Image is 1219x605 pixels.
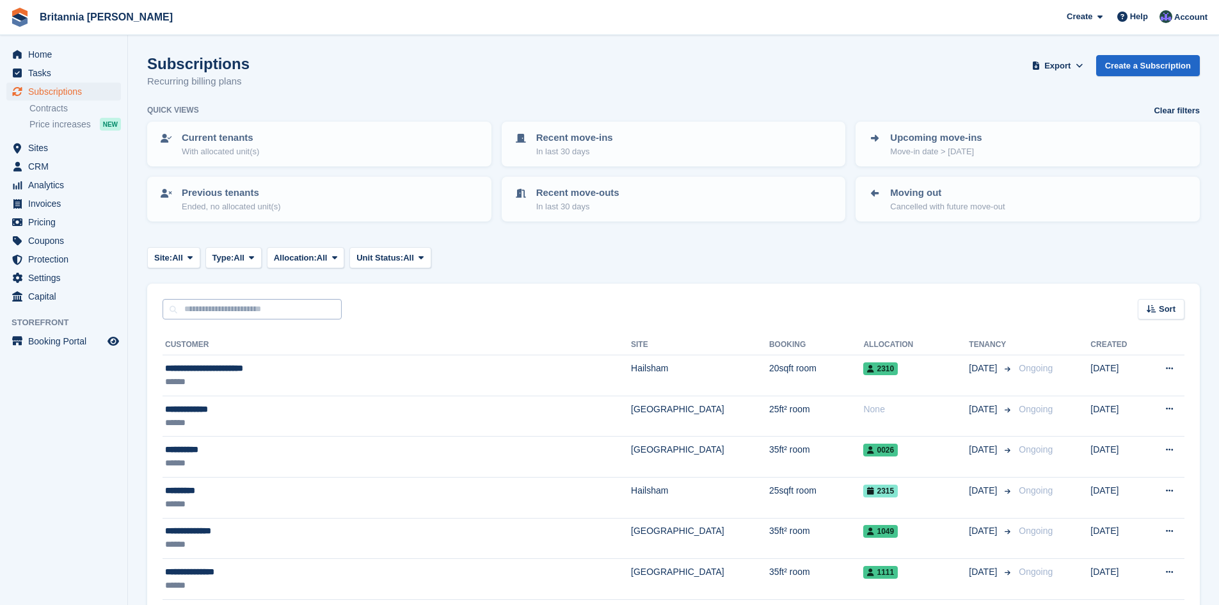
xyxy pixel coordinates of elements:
a: menu [6,139,121,157]
a: menu [6,213,121,231]
td: 35ft² room [769,518,864,559]
a: Recent move-outs In last 30 days [503,178,845,220]
span: Sites [28,139,105,157]
td: 25sqft room [769,477,864,518]
a: Britannia [PERSON_NAME] [35,6,178,28]
p: Cancelled with future move-out [890,200,1005,213]
span: Type: [212,252,234,264]
span: Export [1044,60,1071,72]
span: All [403,252,414,264]
span: Tasks [28,64,105,82]
span: Create [1067,10,1092,23]
td: Hailsham [631,477,769,518]
td: 35ft² room [769,559,864,600]
td: [DATE] [1090,518,1145,559]
p: Moving out [890,186,1005,200]
th: Site [631,335,769,355]
span: Settings [28,269,105,287]
span: All [317,252,328,264]
span: 2310 [863,362,898,375]
span: Pricing [28,213,105,231]
span: [DATE] [969,484,1000,497]
div: None [863,403,969,416]
a: menu [6,83,121,101]
h1: Subscriptions [147,55,250,72]
span: Ongoing [1019,404,1053,414]
a: Moving out Cancelled with future move-out [857,178,1199,220]
span: 1049 [863,525,898,538]
td: [DATE] [1090,559,1145,600]
span: Ongoing [1019,567,1053,577]
th: Allocation [863,335,969,355]
td: [DATE] [1090,477,1145,518]
th: Created [1090,335,1145,355]
button: Type: All [205,247,262,268]
span: Booking Portal [28,332,105,350]
span: Invoices [28,195,105,213]
td: 25ft² room [769,396,864,437]
div: NEW [100,118,121,131]
span: Unit Status: [356,252,403,264]
span: [DATE] [969,362,1000,375]
span: CRM [28,157,105,175]
a: menu [6,64,121,82]
p: Recent move-ins [536,131,613,145]
td: Hailsham [631,355,769,396]
span: [DATE] [969,524,1000,538]
th: Tenancy [969,335,1014,355]
p: Recent move-outs [536,186,619,200]
th: Booking [769,335,864,355]
span: 1111 [863,566,898,579]
span: Capital [28,287,105,305]
a: Contracts [29,102,121,115]
a: Preview store [106,334,121,349]
a: menu [6,45,121,63]
img: Lee Cradock [1159,10,1172,23]
span: Analytics [28,176,105,194]
a: menu [6,195,121,213]
button: Allocation: All [267,247,345,268]
h6: Quick views [147,104,199,116]
a: menu [6,157,121,175]
span: Allocation: [274,252,317,264]
td: [DATE] [1090,396,1145,437]
span: [DATE] [969,403,1000,416]
span: Account [1174,11,1207,24]
span: All [172,252,183,264]
a: Clear filters [1154,104,1200,117]
span: Protection [28,250,105,268]
a: Price increases NEW [29,117,121,131]
p: Recurring billing plans [147,74,250,89]
a: menu [6,250,121,268]
p: Move-in date > [DATE] [890,145,982,158]
span: Coupons [28,232,105,250]
span: All [234,252,244,264]
span: Subscriptions [28,83,105,101]
a: Create a Subscription [1096,55,1200,76]
td: [DATE] [1090,437,1145,478]
span: Storefront [12,316,127,329]
span: Ongoing [1019,485,1053,496]
span: Sort [1159,303,1175,316]
span: [DATE] [969,443,1000,456]
button: Export [1030,55,1086,76]
a: Upcoming move-ins Move-in date > [DATE] [857,123,1199,165]
span: Ongoing [1019,444,1053,455]
p: In last 30 days [536,200,619,213]
td: [GEOGRAPHIC_DATA] [631,437,769,478]
span: Price increases [29,118,91,131]
a: Recent move-ins In last 30 days [503,123,845,165]
p: Previous tenants [182,186,281,200]
a: Previous tenants Ended, no allocated unit(s) [148,178,490,220]
p: Current tenants [182,131,259,145]
a: menu [6,176,121,194]
span: Ongoing [1019,363,1053,373]
a: menu [6,287,121,305]
td: [GEOGRAPHIC_DATA] [631,518,769,559]
a: menu [6,332,121,350]
a: Current tenants With allocated unit(s) [148,123,490,165]
button: Unit Status: All [349,247,431,268]
span: Site: [154,252,172,264]
p: Ended, no allocated unit(s) [182,200,281,213]
th: Customer [163,335,631,355]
